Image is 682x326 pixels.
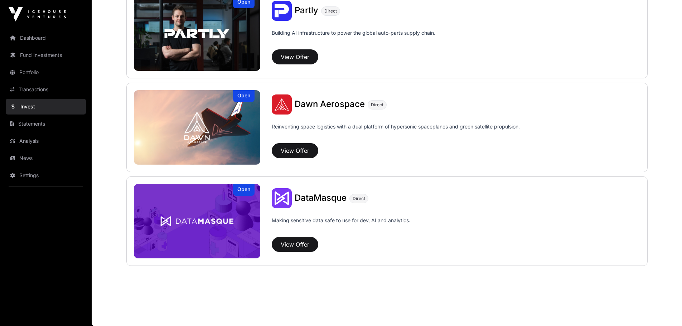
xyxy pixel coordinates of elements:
a: Statements [6,116,86,132]
a: Fund Investments [6,47,86,63]
img: Partly [272,1,292,21]
a: Portfolio [6,64,86,80]
a: Settings [6,167,86,183]
a: Dawn Aerospace [295,100,365,109]
span: DataMasque [295,193,347,203]
img: DataMasque [272,188,292,208]
img: Dawn Aerospace [272,94,292,115]
img: Icehouse Ventures Logo [9,7,66,21]
span: Direct [353,196,365,201]
a: Analysis [6,133,86,149]
a: Transactions [6,82,86,97]
div: Open [233,90,255,102]
span: Direct [371,102,383,108]
button: View Offer [272,237,318,252]
a: Dawn AerospaceOpen [134,90,261,165]
a: Dashboard [6,30,86,46]
span: Direct [324,8,337,14]
a: News [6,150,86,166]
iframe: Chat Widget [646,292,682,326]
div: Open [233,184,255,196]
p: Reinventing space logistics with a dual platform of hypersonic spaceplanes and green satellite pr... [272,123,520,140]
button: View Offer [272,49,318,64]
a: Partly [295,6,318,15]
button: View Offer [272,143,318,158]
img: DataMasque [134,184,261,258]
span: Partly [295,5,318,15]
p: Building AI infrastructure to power the global auto-parts supply chain. [272,29,435,47]
span: Dawn Aerospace [295,99,365,109]
p: Making sensitive data safe to use for dev, AI and analytics. [272,217,410,234]
a: DataMasqueOpen [134,184,261,258]
a: Invest [6,99,86,115]
a: DataMasque [295,194,347,203]
img: Dawn Aerospace [134,90,261,165]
